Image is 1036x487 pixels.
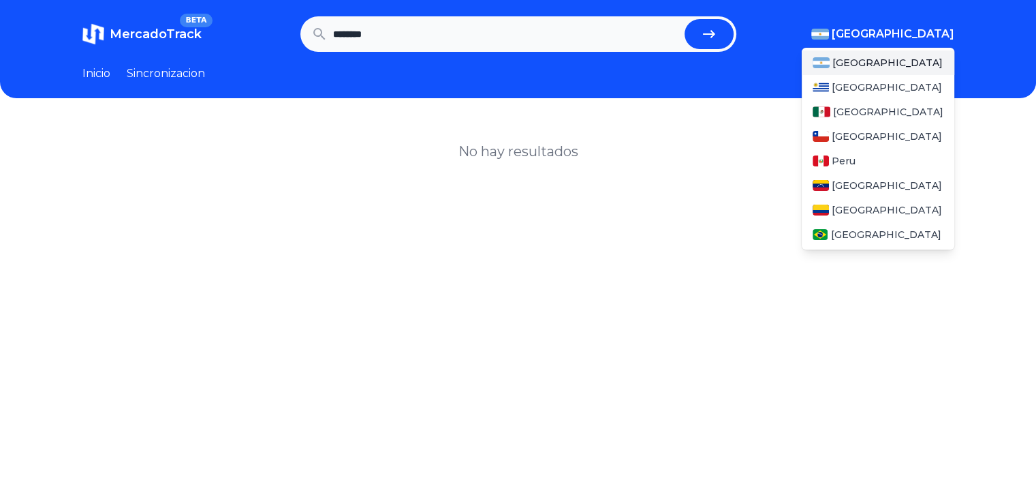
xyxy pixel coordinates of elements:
img: Mexico [813,106,830,117]
a: Uruguay[GEOGRAPHIC_DATA] [802,75,954,100]
a: Colombia[GEOGRAPHIC_DATA] [802,198,954,222]
h1: No hay resultados [458,142,578,161]
button: [GEOGRAPHIC_DATA] [811,26,954,42]
a: Inicio [82,65,110,82]
a: Chile[GEOGRAPHIC_DATA] [802,124,954,149]
img: Brasil [813,229,828,240]
a: PeruPeru [802,149,954,173]
img: Argentina [811,29,829,40]
span: Peru [832,154,856,168]
img: Uruguay [813,82,829,93]
span: [GEOGRAPHIC_DATA] [832,203,942,217]
span: [GEOGRAPHIC_DATA] [832,179,942,192]
a: Brasil[GEOGRAPHIC_DATA] [802,222,954,247]
img: MercadoTrack [82,23,104,45]
span: [GEOGRAPHIC_DATA] [832,80,942,94]
img: Chile [813,131,829,142]
a: Mexico[GEOGRAPHIC_DATA] [802,100,954,124]
img: Venezuela [813,180,829,191]
span: MercadoTrack [110,27,202,42]
img: Colombia [813,205,829,216]
span: BETA [180,14,212,27]
a: Argentina[GEOGRAPHIC_DATA] [802,50,954,75]
a: Venezuela[GEOGRAPHIC_DATA] [802,173,954,198]
img: Argentina [813,57,830,68]
span: [GEOGRAPHIC_DATA] [832,26,954,42]
img: Peru [813,156,829,166]
a: Sincronizacion [127,65,205,82]
span: [GEOGRAPHIC_DATA] [832,56,943,70]
span: [GEOGRAPHIC_DATA] [832,130,942,143]
span: [GEOGRAPHIC_DATA] [833,105,943,119]
a: MercadoTrackBETA [82,23,202,45]
span: [GEOGRAPHIC_DATA] [830,228,941,241]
